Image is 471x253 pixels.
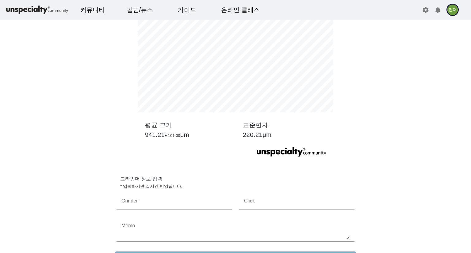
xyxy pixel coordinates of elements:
[19,203,23,208] span: 홈
[165,134,180,138] span: ± 101.00
[120,184,182,189] span: * 입력하시면 실시간 반영됩니다.
[5,5,69,15] img: logo
[173,2,201,18] a: 가이드
[121,200,227,207] input: Grinder
[79,194,118,210] a: 설정
[243,121,330,129] p: 표준편차
[95,203,102,208] span: 설정
[120,175,358,183] p: 그라인더 정보 입력
[244,198,255,203] mat-label: Click
[145,131,232,138] p: 941.21 μm
[243,131,330,138] p: 220.21μm
[422,6,429,13] mat-icon: settings
[121,223,135,228] mat-label: Memo
[216,2,265,18] a: 온라인 클래스
[75,2,110,18] a: 커뮤니티
[145,121,232,129] p: 평균 크기
[303,150,326,156] tspan: community
[40,194,79,210] a: 대화
[434,6,442,13] mat-icon: notifications
[122,2,158,18] a: 칼럼/뉴스
[56,204,63,209] span: 대화
[2,194,40,210] a: 홈
[446,4,459,16] img: profile image
[121,198,138,203] mat-label: Grinder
